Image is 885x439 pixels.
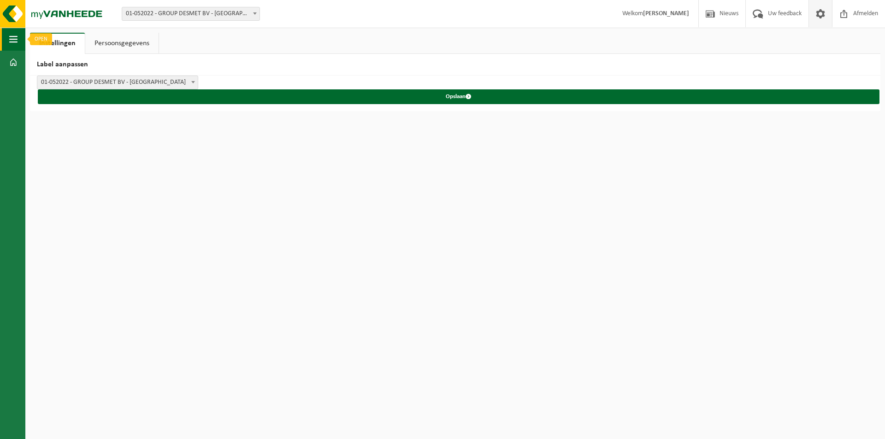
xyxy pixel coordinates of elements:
[38,89,879,104] button: Opslaan
[37,76,198,89] span: 01-052022 - GROUP DESMET BV - HARELBEKE
[30,54,880,76] h2: Label aanpassen
[85,33,159,54] a: Persoonsgegevens
[30,33,85,54] a: Instellingen
[122,7,260,20] span: 01-052022 - GROUP DESMET BV - HARELBEKE
[643,10,689,17] strong: [PERSON_NAME]
[122,7,260,21] span: 01-052022 - GROUP DESMET BV - HARELBEKE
